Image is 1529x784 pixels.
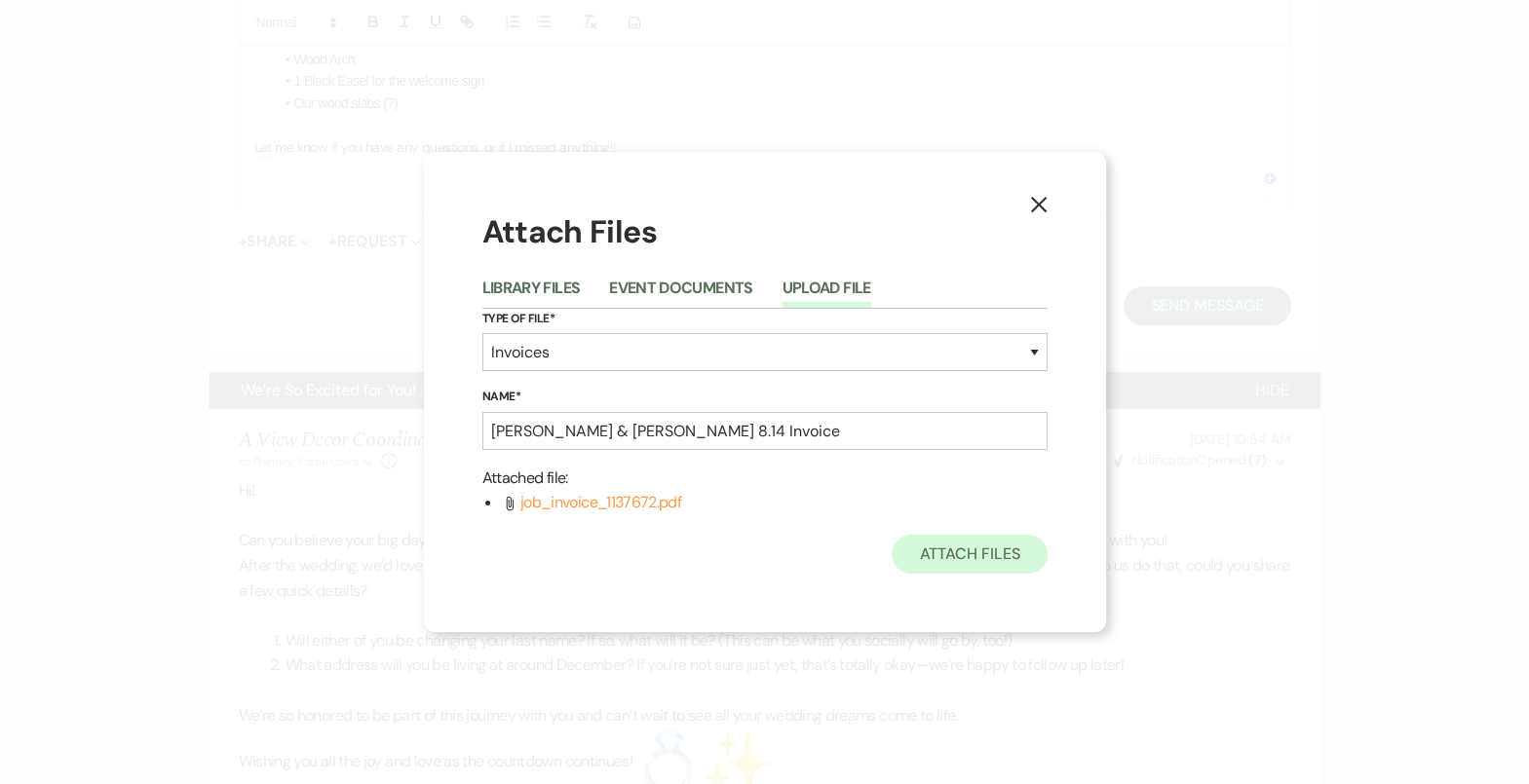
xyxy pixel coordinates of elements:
label: Name* [482,387,1048,408]
button: Event Documents [609,280,752,308]
span: job_invoice_1137672.pdf [520,492,681,512]
label: Type of File* [482,309,1048,330]
button: Attach Files [892,535,1047,574]
p: Attached file : [482,466,1048,491]
button: Library Files [482,280,581,308]
h1: Attach Files [482,210,1048,254]
button: Upload File [783,280,871,308]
